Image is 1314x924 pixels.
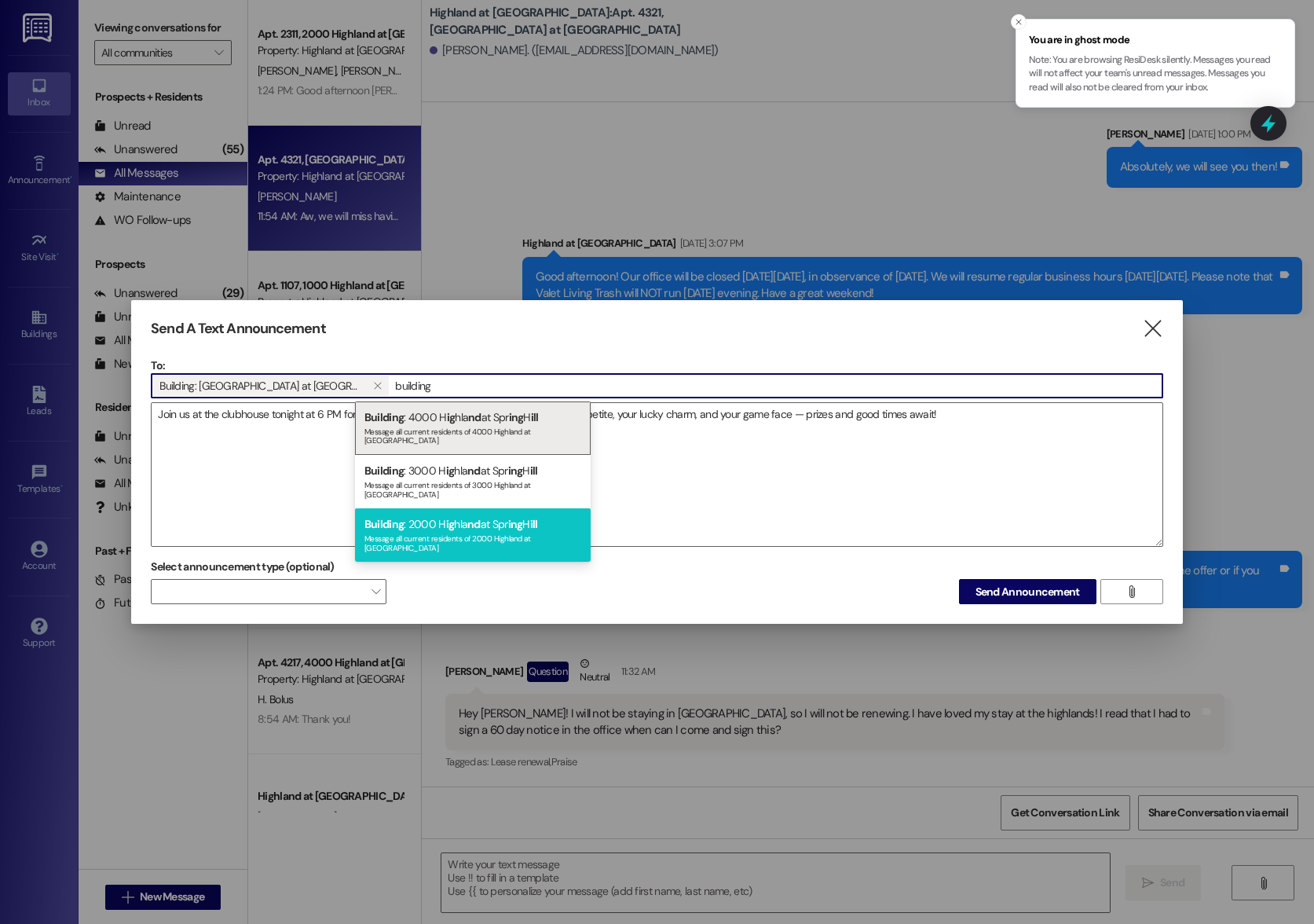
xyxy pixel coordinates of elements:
span: ill [531,410,539,424]
span: Building [364,464,404,478]
span: ing [509,410,524,424]
span: Building [364,517,404,531]
p: To: [151,357,1162,373]
span: nd [468,410,481,424]
span: Building: 1000 Highland at Spring Hill [159,376,359,396]
i:  [1142,321,1163,337]
span: Send Announcement [975,584,1080,600]
span: ig [446,517,455,531]
div: Message all current residents of 3000 Highland at [GEOGRAPHIC_DATA] [364,477,581,499]
button: Send Announcement [959,579,1096,604]
span: Building [364,410,404,424]
div: Message all current residents of 2000 Highland at [GEOGRAPHIC_DATA] [364,530,581,552]
span: ill [530,517,538,531]
span: ig [447,410,456,424]
div: : 4000 H hla at Spr H [355,401,591,455]
div: : 3000 H hla at Spr H [355,455,591,508]
i:  [373,379,382,392]
span: nd [467,464,481,478]
div: : 2000 H hla at Spr H [355,508,591,562]
i:  [1126,585,1137,598]
div: Message all current residents of 4000 Highland at [GEOGRAPHIC_DATA] [364,423,581,445]
span: nd [467,517,481,531]
h3: Send A Text Announcement [151,320,325,338]
span: ing [508,464,523,478]
span: ig [446,464,455,478]
div: Join us at the clubhouse tonight at 6 PM for a fun evening of Pizza & Bingo! 🍕🎉 Bring your appeti... [151,402,1162,547]
button: Building: 1000 Highland at Spring Hill [365,376,389,396]
button: Close toast [1011,14,1027,30]
span: You are in ghost mode [1029,32,1282,48]
span: ill [530,464,538,478]
span: ing [508,517,523,531]
label: Select announcement type (optional) [151,555,335,579]
p: Note: You are browsing ResiDesk silently. Messages you read will not affect your team's unread me... [1029,53,1282,95]
textarea: Join us at the clubhouse tonight at 6 PM for a fun evening of Pizza & Bingo! 🍕🎉 Bring your appeti... [152,403,1162,546]
input: Type to select the units, buildings, or communities you want to message. (e.g. 'Unit 1A', 'Buildi... [390,374,1162,398]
